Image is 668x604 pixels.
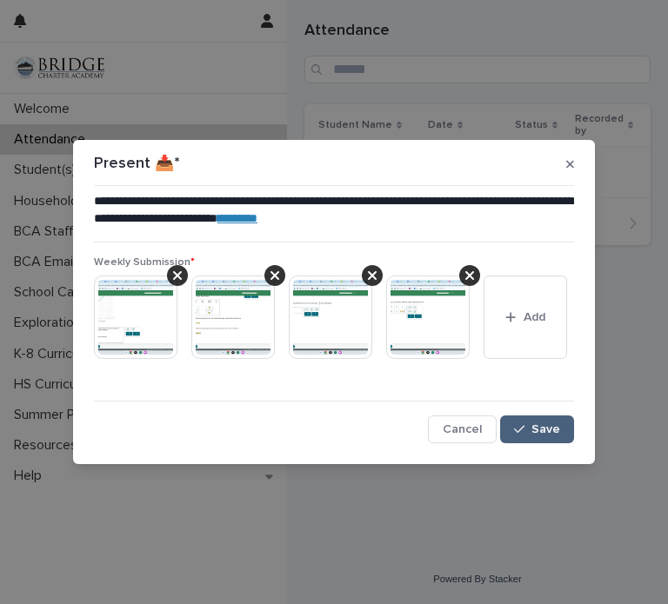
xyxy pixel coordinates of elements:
[484,275,567,359] button: Add
[500,415,574,443] button: Save
[443,423,482,435] span: Cancel
[531,423,560,435] span: Save
[94,155,180,174] p: Present 📥*
[428,415,497,443] button: Cancel
[524,311,545,323] span: Add
[94,257,195,268] span: Weekly Submission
